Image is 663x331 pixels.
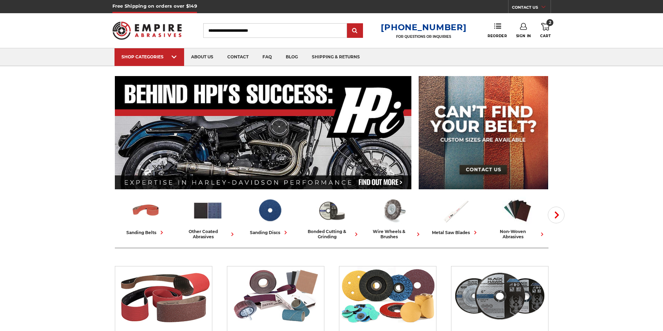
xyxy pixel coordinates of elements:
img: Bonded Cutting & Grinding [316,196,347,225]
a: shipping & returns [305,48,367,66]
img: promo banner for custom belts. [419,76,548,189]
img: Banner for an interview featuring Horsepower Inc who makes Harley performance upgrades featured o... [115,76,412,189]
a: sanding belts [118,196,174,236]
a: CONTACT US [512,3,551,13]
a: faq [255,48,279,66]
a: blog [279,48,305,66]
input: Submit [348,24,362,38]
div: SHOP CATEGORIES [121,54,177,59]
img: Sanding Discs [254,196,285,225]
p: FOR QUESTIONS OR INQUIRIES [381,34,466,39]
span: Reorder [488,34,507,38]
a: non-woven abrasives [489,196,546,239]
div: metal saw blades [432,229,479,236]
img: Metal Saw Blades [440,196,471,225]
a: bonded cutting & grinding [303,196,360,239]
img: Sanding Discs [339,266,436,325]
img: Wire Wheels & Brushes [378,196,409,225]
img: Non-woven Abrasives [502,196,533,225]
a: about us [184,48,220,66]
div: bonded cutting & grinding [303,229,360,239]
img: Other Coated Abrasives [192,196,223,225]
img: Sanding Belts [131,196,161,225]
a: other coated abrasives [180,196,236,239]
div: non-woven abrasives [489,229,546,239]
a: contact [220,48,255,66]
img: Bonded Cutting & Grinding [451,266,548,325]
span: Sign In [516,34,531,38]
a: Reorder [488,23,507,38]
button: Next [548,207,565,223]
a: [PHONE_NUMBER] [381,22,466,32]
span: Cart [540,34,551,38]
a: 2 Cart [540,23,551,38]
a: wire wheels & brushes [365,196,422,239]
a: metal saw blades [427,196,484,236]
div: sanding belts [126,229,165,236]
img: Sanding Belts [115,266,212,325]
span: 2 [546,19,553,26]
img: Empire Abrasives [112,17,182,44]
div: wire wheels & brushes [365,229,422,239]
div: other coated abrasives [180,229,236,239]
div: sanding discs [250,229,289,236]
a: sanding discs [242,196,298,236]
img: Other Coated Abrasives [227,266,324,325]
